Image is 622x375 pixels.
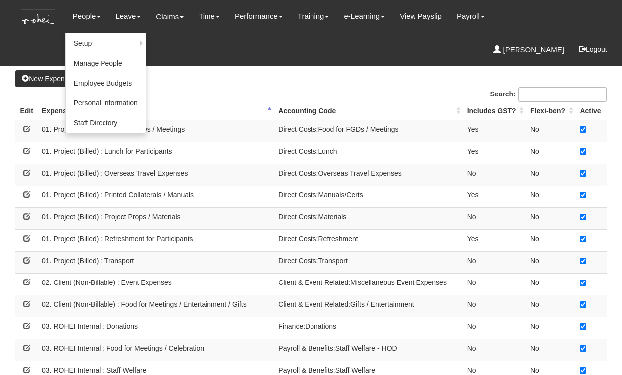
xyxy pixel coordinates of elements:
[463,120,526,142] td: Yes
[38,317,274,339] td: 03. ROHEI Internal : Donations
[526,339,576,361] td: No
[463,251,526,273] td: No
[38,273,274,295] td: 02. Client (Non-Billable) : Event Expenses
[526,251,576,273] td: No
[15,102,38,120] th: Edit
[274,207,463,229] td: Direct Costs:Materials
[274,164,463,186] td: Direct Costs:Overseas Travel Expenses
[274,229,463,251] td: Direct Costs:Refreshment
[490,87,606,102] label: Search:
[38,142,274,164] td: 01. Project (Billed) : Lunch for Participants
[526,164,576,186] td: No
[15,70,95,87] a: New Expense Type
[463,295,526,317] td: No
[400,5,442,28] a: View Payslip
[66,113,146,133] a: Staff Directory
[235,5,283,28] a: Performance
[344,5,385,28] a: e-Learning
[526,120,576,142] td: No
[526,229,576,251] td: No
[274,295,463,317] td: Client & Event Related:Gifts / Entertainment
[274,251,463,273] td: Direct Costs:Transport
[526,295,576,317] td: No
[576,102,606,120] th: Active
[66,93,146,113] a: Personal Information
[457,5,485,28] a: Payroll
[38,186,274,207] td: 01. Project (Billed) : Printed Collaterals / Manuals
[526,207,576,229] td: No
[572,37,614,61] button: Logout
[463,164,526,186] td: No
[493,38,564,61] a: [PERSON_NAME]
[66,53,146,73] a: Manage People
[274,186,463,207] td: Direct Costs:Manuals/Certs
[38,164,274,186] td: 01. Project (Billed) : Overseas Travel Expenses
[274,273,463,295] td: Client & Event Related:Miscellaneous Event Expenses
[526,317,576,339] td: No
[526,142,576,164] td: No
[463,339,526,361] td: No
[463,317,526,339] td: No
[199,5,220,28] a: Time
[518,87,607,102] input: Search:
[526,186,576,207] td: No
[38,295,274,317] td: 02. Client (Non-Billable) : Food for Meetings / Entertainment / Gifts
[38,251,274,273] td: 01. Project (Billed) : Transport
[66,73,146,93] a: Employee Budgets
[274,142,463,164] td: Direct Costs:Lunch
[38,102,274,120] th: Expense Type : activate to sort column descending
[38,339,274,361] td: 03. ROHEI Internal : Food for Meetings / Celebration
[274,102,463,120] th: Accounting Code : activate to sort column ascending
[66,33,146,53] a: Setup
[115,5,141,28] a: Leave
[580,335,612,365] iframe: chat widget
[38,229,274,251] td: 01. Project (Billed) : Refreshment for Participants
[526,273,576,295] td: No
[298,5,329,28] a: Training
[463,207,526,229] td: No
[274,317,463,339] td: Finance:Donations
[463,142,526,164] td: Yes
[526,102,576,120] th: Flexi-ben? : activate to sort column ascending
[156,5,184,28] a: Claims
[463,229,526,251] td: Yes
[274,339,463,361] td: Payroll & Benefits:Staff Welfare - HOD
[73,5,101,28] a: People
[463,273,526,295] td: No
[274,120,463,142] td: Direct Costs:Food for FGDs / Meetings
[463,186,526,207] td: Yes
[38,207,274,229] td: 01. Project (Billed) : Project Props / Materials
[38,120,274,142] td: 01. Project (Billed) : Food for FGDs / Meetings
[463,102,526,120] th: Includes GST? : activate to sort column ascending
